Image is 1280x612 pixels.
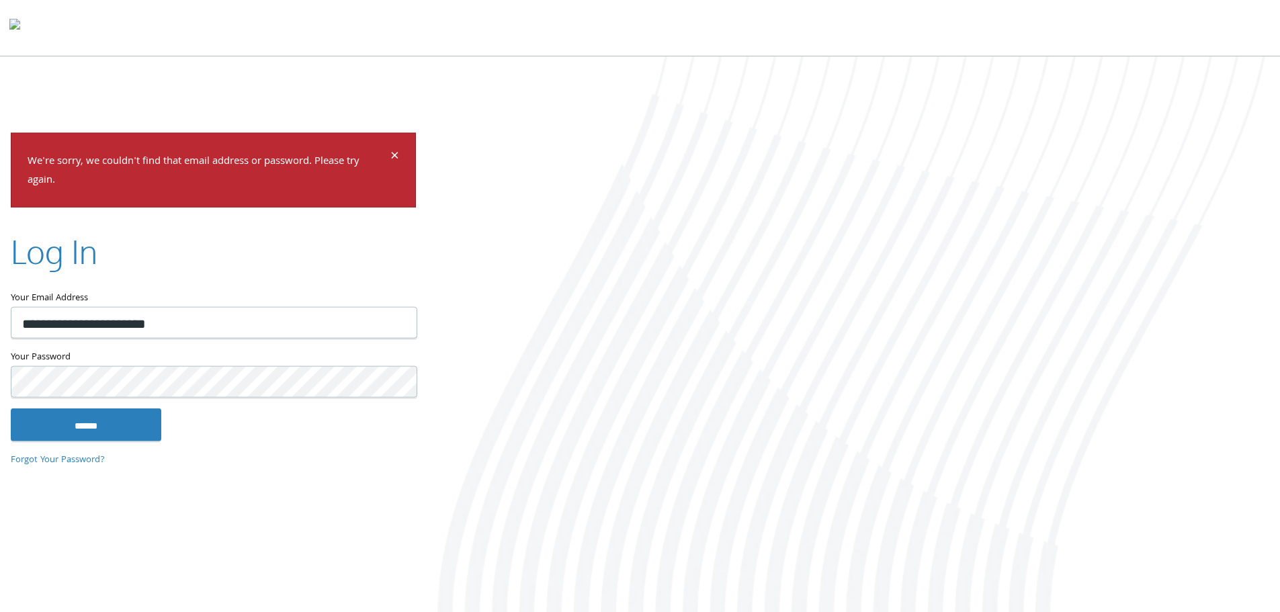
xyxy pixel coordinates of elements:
[11,452,105,467] a: Forgot Your Password?
[390,149,399,165] button: Dismiss alert
[11,349,416,366] label: Your Password
[390,144,399,170] span: ×
[9,14,20,41] img: todyl-logo-dark.svg
[28,152,388,191] p: We're sorry, we couldn't find that email address or password. Please try again.
[11,229,97,274] h2: Log In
